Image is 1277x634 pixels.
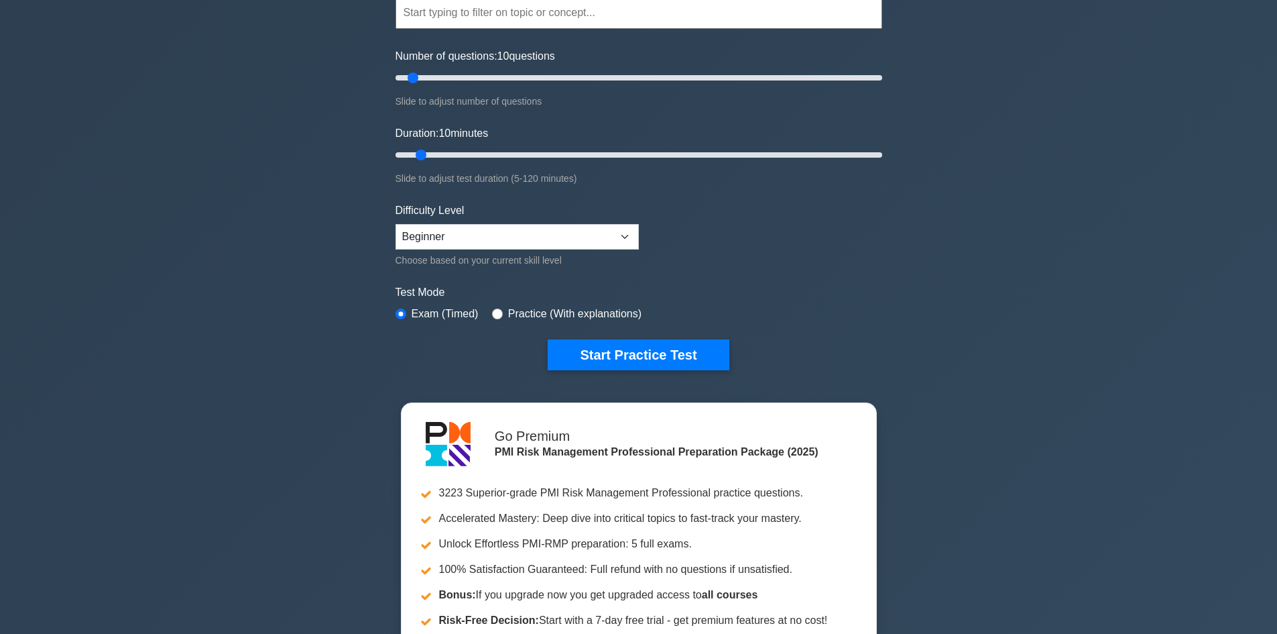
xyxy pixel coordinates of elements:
[396,203,465,219] label: Difficulty Level
[396,125,489,142] label: Duration: minutes
[497,50,509,62] span: 10
[438,127,450,139] span: 10
[396,170,882,187] div: Slide to adjust test duration (5-120 minutes)
[548,339,729,370] button: Start Practice Test
[396,93,882,109] div: Slide to adjust number of questions
[396,252,639,268] div: Choose based on your current skill level
[396,284,882,301] label: Test Mode
[412,306,479,322] label: Exam (Timed)
[508,306,642,322] label: Practice (With explanations)
[396,48,555,64] label: Number of questions: questions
